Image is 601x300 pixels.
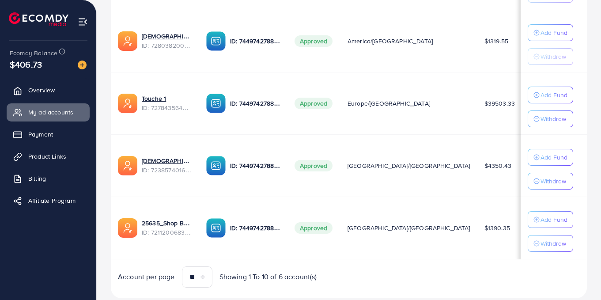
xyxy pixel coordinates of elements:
[142,94,192,112] div: <span class='underline'>Touche 1</span></br>7278435646220746754
[528,87,573,103] button: Add Fund
[7,170,90,187] a: Billing
[78,61,87,69] img: image
[206,218,226,238] img: ic-ba-acc.ded83a64.svg
[528,235,573,252] button: Withdraw
[206,94,226,113] img: ic-ba-acc.ded83a64.svg
[9,12,68,26] img: logo
[28,108,73,117] span: My ad accounts
[541,214,567,225] p: Add Fund
[10,58,42,71] span: $406.73
[541,176,566,186] p: Withdraw
[230,98,280,109] p: ID: 7449742788461903889
[7,148,90,165] a: Product Links
[541,238,566,249] p: Withdraw
[563,260,594,293] iframe: Chat
[230,160,280,171] p: ID: 7449742788461903889
[142,219,192,228] a: 25635_Shop Brand Pk_1678988503121
[142,32,192,50] div: <span class='underline'>Shaitea 1</span></br>7280382000475799554
[484,37,508,46] span: $1319.55
[118,94,137,113] img: ic-ads-acc.e4c84228.svg
[118,31,137,51] img: ic-ads-acc.e4c84228.svg
[142,156,192,165] a: [DEMOGRAPHIC_DATA] 3
[28,174,46,183] span: Billing
[484,161,511,170] span: $4350.43
[528,211,573,228] button: Add Fund
[528,48,573,65] button: Withdraw
[230,223,280,233] p: ID: 7449742788461903889
[348,224,470,232] span: [GEOGRAPHIC_DATA]/[GEOGRAPHIC_DATA]
[528,110,573,127] button: Withdraw
[348,99,430,108] span: Europe/[GEOGRAPHIC_DATA]
[7,125,90,143] a: Payment
[348,37,433,46] span: America/[GEOGRAPHIC_DATA]
[142,228,192,237] span: ID: 7211200683503075330
[206,31,226,51] img: ic-ba-acc.ded83a64.svg
[118,156,137,175] img: ic-ads-acc.e4c84228.svg
[541,27,567,38] p: Add Fund
[142,32,192,41] a: [DEMOGRAPHIC_DATA] 1
[28,86,55,95] span: Overview
[219,272,317,282] span: Showing 1 To 10 of 6 account(s)
[28,196,76,205] span: Affiliate Program
[484,99,515,108] span: $39503.33
[28,130,53,139] span: Payment
[142,156,192,175] div: <span class='underline'>Shaitea 3</span></br>7238574016867418113
[142,103,192,112] span: ID: 7278435646220746754
[295,222,333,234] span: Approved
[78,17,88,27] img: menu
[295,160,333,171] span: Approved
[541,90,567,100] p: Add Fund
[7,192,90,209] a: Affiliate Program
[541,114,566,124] p: Withdraw
[206,156,226,175] img: ic-ba-acc.ded83a64.svg
[528,149,573,166] button: Add Fund
[28,152,66,161] span: Product Links
[295,35,333,47] span: Approved
[230,36,280,46] p: ID: 7449742788461903889
[528,24,573,41] button: Add Fund
[118,218,137,238] img: ic-ads-acc.e4c84228.svg
[348,161,470,170] span: [GEOGRAPHIC_DATA]/[GEOGRAPHIC_DATA]
[7,103,90,121] a: My ad accounts
[142,219,192,237] div: <span class='underline'>25635_Shop Brand Pk_1678988503121</span></br>7211200683503075330
[142,166,192,175] span: ID: 7238574016867418113
[142,41,192,50] span: ID: 7280382000475799554
[541,51,566,62] p: Withdraw
[7,81,90,99] a: Overview
[10,49,57,57] span: Ecomdy Balance
[118,272,175,282] span: Account per page
[142,94,192,103] a: Touche 1
[541,152,567,163] p: Add Fund
[484,224,510,232] span: $1390.35
[295,98,333,109] span: Approved
[528,173,573,190] button: Withdraw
